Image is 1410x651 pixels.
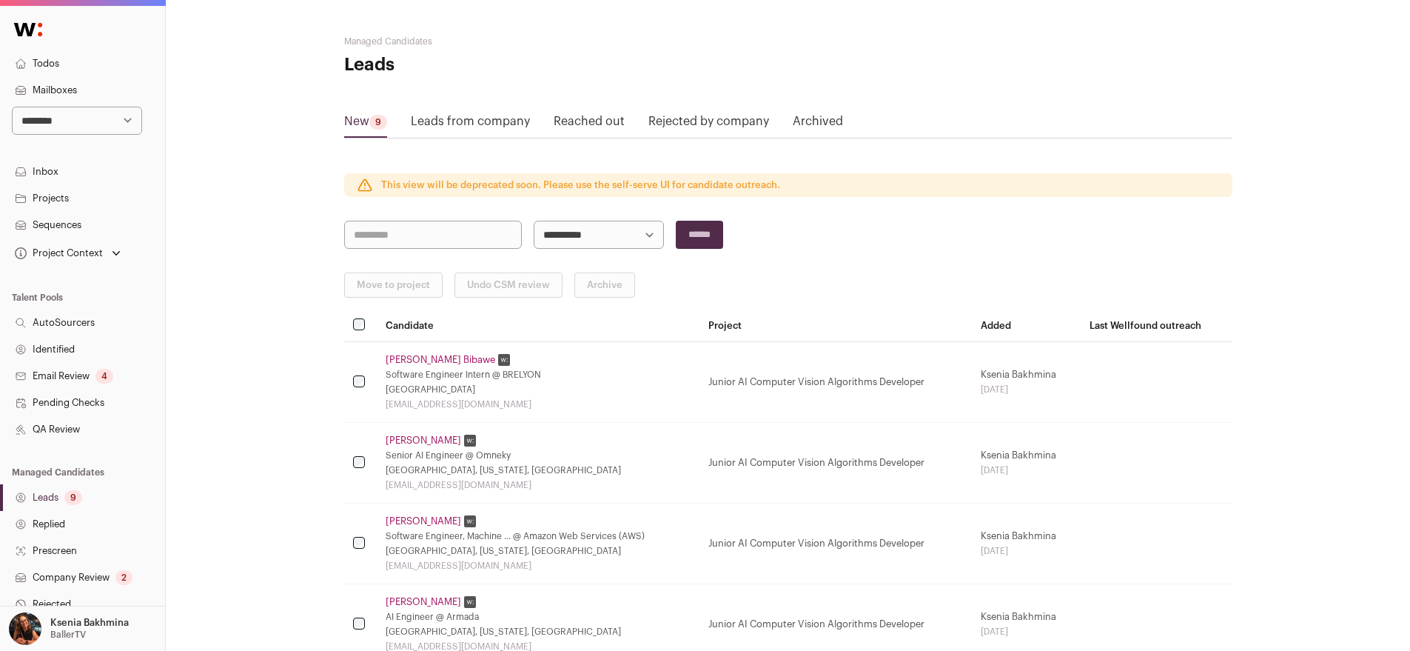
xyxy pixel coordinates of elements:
[386,435,461,447] a: [PERSON_NAME]
[6,612,132,645] button: Open dropdown
[411,113,530,136] a: Leads from company
[1081,310,1232,342] th: Last Wellfound outreach
[344,113,387,136] a: New
[344,53,640,77] h1: Leads
[972,423,1081,504] td: Ksenia Bakhmina
[64,490,82,505] div: 9
[50,617,129,629] p: Ksenia Bakhmina
[972,342,1081,423] td: Ksenia Bakhmina
[554,113,625,136] a: Reached out
[981,545,1072,557] div: [DATE]
[50,629,86,641] p: BallerTV
[386,545,691,557] div: [GEOGRAPHIC_DATA], [US_STATE], [GEOGRAPHIC_DATA]
[386,515,461,527] a: [PERSON_NAME]
[386,560,691,572] div: [EMAIL_ADDRESS][DOMAIN_NAME]
[981,626,1072,638] div: [DATE]
[6,15,50,44] img: Wellfound
[115,570,132,585] div: 2
[12,247,103,259] div: Project Context
[95,369,113,384] div: 4
[381,179,780,191] p: This view will be deprecated soon. Please use the self-serve UI for candidate outreach.
[386,369,691,381] div: Software Engineer Intern @ BRELYON
[793,113,843,136] a: Archived
[972,310,1081,342] th: Added
[386,530,691,542] div: Software Engineer, Machine ... @ Amazon Web Services (AWS)
[386,384,691,395] div: [GEOGRAPHIC_DATA]
[972,504,1081,584] td: Ksenia Bakhmina
[699,310,973,342] th: Project
[386,398,691,410] div: [EMAIL_ADDRESS][DOMAIN_NAME]
[386,464,691,476] div: [GEOGRAPHIC_DATA], [US_STATE], [GEOGRAPHIC_DATA]
[377,310,699,342] th: Candidate
[981,464,1072,476] div: [DATE]
[12,243,124,264] button: Open dropdown
[386,626,691,638] div: [GEOGRAPHIC_DATA], [US_STATE], [GEOGRAPHIC_DATA]
[344,36,640,47] h2: Managed Candidates
[699,423,973,504] td: Junior AI Computer Vision Algorithms Developer
[648,113,769,136] a: Rejected by company
[699,342,973,423] td: Junior AI Computer Vision Algorithms Developer
[386,354,495,366] a: [PERSON_NAME] Bibawe
[369,115,387,130] div: 9
[386,596,461,608] a: [PERSON_NAME]
[9,612,41,645] img: 13968079-medium_jpg
[981,384,1072,395] div: [DATE]
[386,611,691,623] div: AI Engineer @ Armada
[386,479,691,491] div: [EMAIL_ADDRESS][DOMAIN_NAME]
[699,504,973,584] td: Junior AI Computer Vision Algorithms Developer
[386,450,691,461] div: Senior AI Engineer @ Omneky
